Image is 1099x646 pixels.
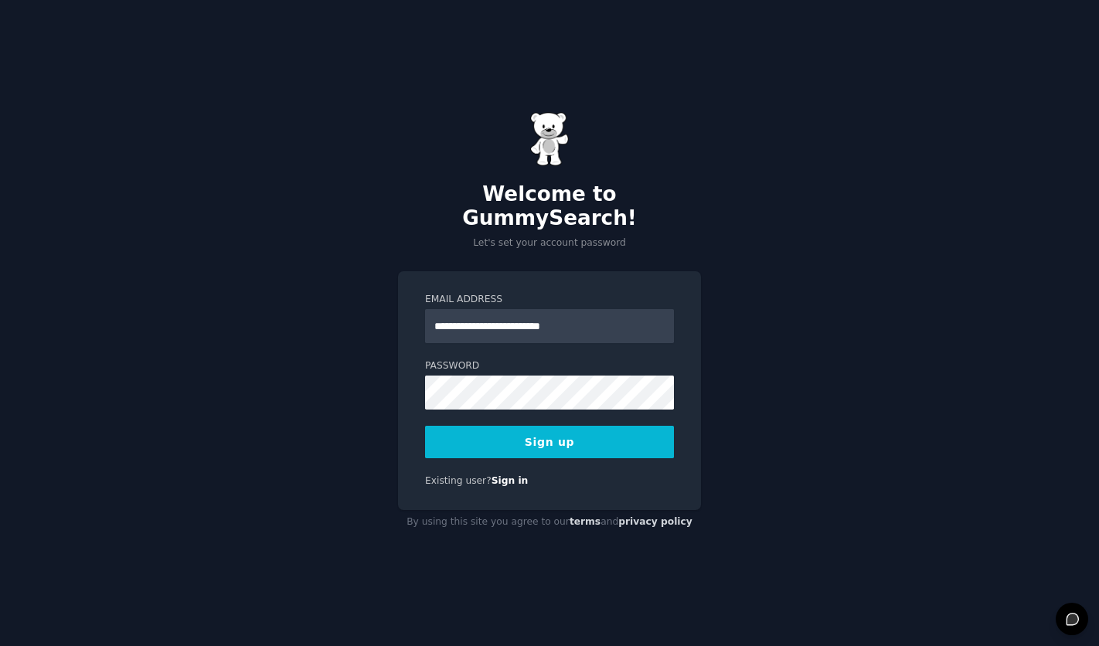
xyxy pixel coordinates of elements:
span: Existing user? [425,475,492,486]
button: Sign up [425,426,674,458]
h2: Welcome to GummySearch! [398,182,701,231]
a: privacy policy [618,516,692,527]
label: Password [425,359,674,373]
p: Let's set your account password [398,236,701,250]
a: terms [570,516,601,527]
a: Sign in [492,475,529,486]
div: By using this site you agree to our and [398,510,701,535]
label: Email Address [425,293,674,307]
img: Gummy Bear [530,112,569,166]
